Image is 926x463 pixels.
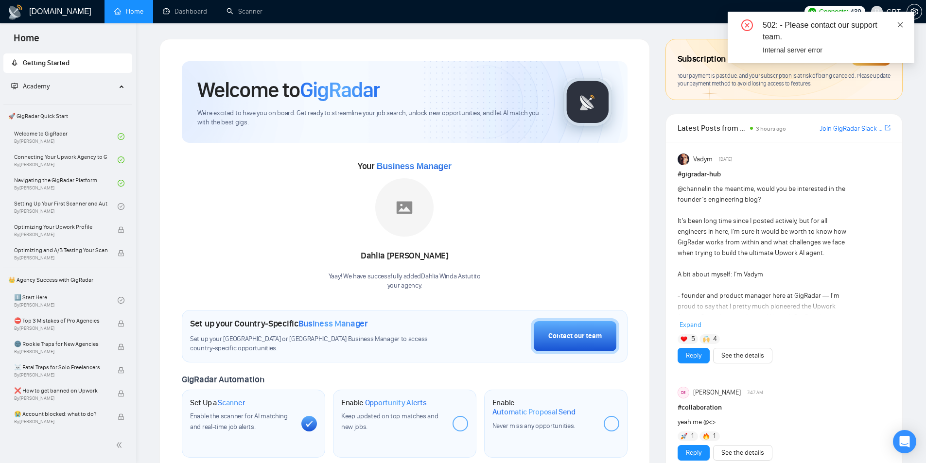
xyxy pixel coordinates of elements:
[713,334,717,344] span: 4
[118,297,124,304] span: check-circle
[681,433,687,440] img: 🚀
[298,318,368,329] span: Business Manager
[763,45,903,55] div: Internal server error
[678,348,710,363] button: Reply
[492,407,576,417] span: Automatic Proposal Send
[358,161,452,171] span: Your
[14,222,107,232] span: Optimizing Your Upwork Profile
[681,336,687,343] img: ❤️
[341,412,438,431] span: Keep updated on top matches and new jobs.
[756,125,786,132] span: 3 hours ago
[693,154,713,165] span: Vadym
[563,78,612,126] img: gigradar-logo.png
[703,433,710,440] img: 🔥
[713,431,716,441] span: 1
[680,321,701,329] span: Expand
[4,106,131,126] span: 🚀 GigRadar Quick Start
[365,398,427,408] span: Opportunity Alerts
[893,430,916,453] div: Open Intercom Messenger
[907,4,922,19] button: setting
[678,51,726,68] span: Subscription
[329,272,481,291] div: Yaay! We have successfully added Dahlia Winda Astuti to
[14,126,118,147] a: Welcome to GigRadarBy[PERSON_NAME]
[118,413,124,420] span: lock
[691,334,695,344] span: 5
[713,445,772,461] button: See the details
[678,122,747,134] span: Latest Posts from the GigRadar Community
[747,388,763,397] span: 7:47 AM
[197,77,380,103] h1: Welcome to
[118,203,124,210] span: check-circle
[678,402,891,413] h1: # collaboration
[6,31,47,51] span: Home
[703,336,710,343] img: 🙌
[14,290,118,311] a: 1️⃣ Start HereBy[PERSON_NAME]
[548,331,602,342] div: Contact our team
[693,387,741,398] span: [PERSON_NAME]
[531,318,619,354] button: Contact our team
[14,362,107,372] span: ☠️ Fatal Traps for Solo Freelancers
[118,133,124,140] span: check-circle
[190,412,288,431] span: Enable the scanner for AI matching and real-time job alerts.
[4,270,131,290] span: 👑 Agency Success with GigRadar
[11,82,50,90] span: Academy
[741,19,753,31] span: close-circle
[14,196,118,217] a: Setting Up Your First Scanner and Auto-BidderBy[PERSON_NAME]
[713,348,772,363] button: See the details
[907,8,922,16] a: setting
[14,409,107,419] span: 😭 Account blocked: what to do?
[492,398,596,417] h1: Enable
[678,185,706,193] span: @channel
[11,83,18,89] span: fund-projection-screen
[14,419,107,425] span: By [PERSON_NAME]
[14,255,107,261] span: By [PERSON_NAME]
[118,390,124,397] span: lock
[686,447,701,458] a: Reply
[874,8,880,15] span: user
[3,53,132,73] li: Getting Started
[163,7,207,16] a: dashboardDashboard
[118,250,124,257] span: lock
[721,447,764,458] a: See the details
[182,374,264,385] span: GigRadar Automation
[14,349,107,355] span: By [PERSON_NAME]
[11,59,18,66] span: rocket
[118,156,124,163] span: check-circle
[375,178,434,237] img: placeholder.png
[23,59,70,67] span: Getting Started
[376,161,451,171] span: Business Manager
[14,316,107,326] span: ⛔ Top 3 Mistakes of Pro Agencies
[14,372,107,378] span: By [PERSON_NAME]
[14,172,118,194] a: Navigating the GigRadar PlatformBy[PERSON_NAME]
[218,398,245,408] span: Scanner
[678,154,689,165] img: Vadym
[721,350,764,361] a: See the details
[329,248,481,264] div: Dahlia [PERSON_NAME]
[808,8,816,16] img: upwork-logo.png
[14,386,107,395] span: ❌ How to get banned on Upwork
[190,335,448,353] span: Set up your [GEOGRAPHIC_DATA] or [GEOGRAPHIC_DATA] Business Manager to access country-specific op...
[300,77,380,103] span: GigRadar
[678,184,848,462] div: in the meantime, would you be interested in the founder’s engineering blog? It’s been long time s...
[678,387,689,398] div: DE
[8,4,23,20] img: logo
[190,318,368,329] h1: Set up your Country-Specific
[819,6,848,17] span: Connects:
[691,431,694,441] span: 1
[678,417,848,428] div: yeah me @<>
[118,180,124,187] span: check-circle
[118,226,124,233] span: lock
[678,72,891,87] span: Your payment is past due, and your subscription is at risk of being canceled. Please update your ...
[227,7,262,16] a: searchScanner
[118,367,124,374] span: lock
[197,109,548,127] span: We're excited to have you on board. Get ready to streamline your job search, unlock new opportuni...
[190,398,245,408] h1: Set Up a
[678,445,710,461] button: Reply
[885,124,891,132] span: export
[897,21,904,28] span: close
[763,19,903,43] div: 502: - Please contact our support team.
[686,350,701,361] a: Reply
[14,326,107,331] span: By [PERSON_NAME]
[885,123,891,133] a: export
[820,123,883,134] a: Join GigRadar Slack Community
